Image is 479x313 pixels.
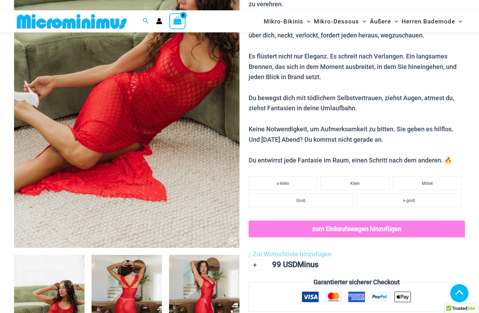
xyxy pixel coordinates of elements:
span: Menü-Umschalttaste [359,13,366,30]
bdi: 99 USDMinus [272,260,318,269]
span: Menü-Umschalttaste [303,13,310,30]
span: Zur Wunschliste hinzufügen [253,251,331,258]
span: Klein [350,181,360,186]
li: x-klein [249,176,317,190]
span: Mittel [422,181,433,186]
span: Menü-Umschalttaste [391,13,398,30]
span: Herren Bademode [402,13,455,30]
li: Mittel [393,176,461,190]
a: Zur Wunschliste hinzufügen [249,249,331,260]
a: Link zum Kontosymbol [156,18,162,25]
span: Menü-Umschalttaste [455,13,462,30]
button: zum Einkaufswagen hinzufügen [249,221,465,238]
li: x-groß [357,194,461,208]
span: Mikro-Dessous [314,13,359,30]
a: Herren BademodeMenü-UmschalttasteMenü-Umschalttaste [400,13,464,30]
span: Mikro-Bikinis [264,13,303,30]
img: MM SHOP LOGO FLACH [14,14,129,29]
span: Groß [296,199,305,203]
li: Klein [321,176,389,190]
a: + [249,260,262,271]
nav: Seitennavigation [261,12,465,32]
a: ÄußereMenü-UmschalttasteMenü-Umschalttaste [368,13,400,30]
a: Mikro-DessousMenü-UmschalttasteMenü-Umschalttaste [312,13,368,30]
span: x-groß [403,199,415,203]
a: Mikro-BikinisMenü-UmschalttasteMenü-Umschalttaste [262,13,312,30]
span: x-klein [277,181,289,186]
li: Groß [249,194,353,208]
a: Link zum Suchsymbol [143,17,149,26]
legend: Garantierter sicherer Checkout [311,277,403,288]
a: Warenkorb ansehen, leer [169,13,185,29]
span: Äußere [370,13,391,30]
